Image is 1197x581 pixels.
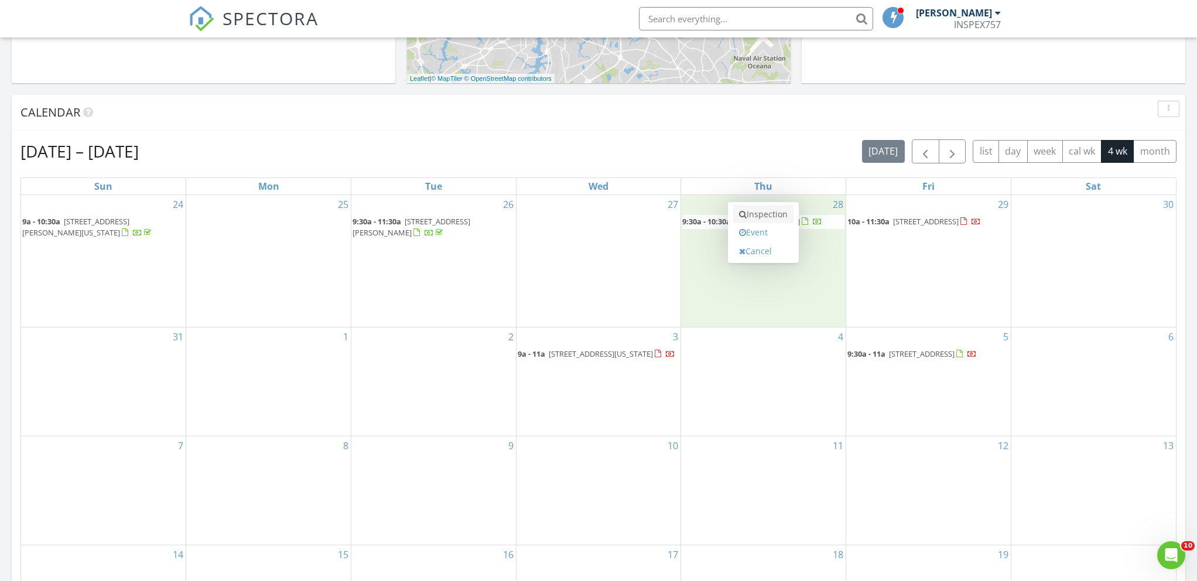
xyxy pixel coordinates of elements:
[1161,195,1176,214] a: Go to August 30, 2025
[996,195,1011,214] a: Go to August 29, 2025
[176,436,186,455] a: Go to September 7, 2025
[410,75,429,82] a: Leaflet
[20,104,80,120] span: Calendar
[21,436,186,545] td: Go to September 7, 2025
[170,195,186,214] a: Go to August 24, 2025
[92,178,115,194] a: Sunday
[170,545,186,564] a: Go to September 14, 2025
[1011,436,1176,545] td: Go to September 13, 2025
[189,16,319,40] a: SPECTORA
[1101,140,1134,163] button: 4 wk
[733,223,794,242] a: Event
[862,140,905,163] button: [DATE]
[1181,541,1195,551] span: 10
[506,327,516,346] a: Go to September 2, 2025
[830,545,846,564] a: Go to September 18, 2025
[351,327,516,436] td: Go to September 2, 2025
[586,178,611,194] a: Wednesday
[431,75,463,82] a: © MapTiler
[681,436,846,545] td: Go to September 11, 2025
[996,545,1011,564] a: Go to September 19, 2025
[1161,436,1176,455] a: Go to September 13, 2025
[186,327,351,436] td: Go to September 1, 2025
[682,215,844,229] a: 9:30a - 10:30a [STREET_ADDRESS]
[353,215,515,240] a: 9:30a - 11:30a [STREET_ADDRESS][PERSON_NAME]
[170,327,186,346] a: Go to August 31, 2025
[341,327,351,346] a: Go to September 1, 2025
[223,6,319,30] span: SPECTORA
[353,216,470,238] span: [STREET_ADDRESS][PERSON_NAME]
[682,216,822,227] a: 9:30a - 10:30a [STREET_ADDRESS]
[1001,327,1011,346] a: Go to September 5, 2025
[733,242,794,261] a: Cancel
[639,7,873,30] input: Search everything...
[353,216,470,238] a: 9:30a - 11:30a [STREET_ADDRESS][PERSON_NAME]
[22,215,184,240] a: 9a - 10:30a [STREET_ADDRESS][PERSON_NAME][US_STATE]
[752,178,775,194] a: Thursday
[998,140,1028,163] button: day
[1157,541,1185,569] iframe: Intercom live chat
[681,327,846,436] td: Go to September 4, 2025
[22,216,60,227] span: 9a - 10:30a
[186,195,351,327] td: Go to August 25, 2025
[1011,195,1176,327] td: Go to August 30, 2025
[516,327,681,436] td: Go to September 3, 2025
[506,436,516,455] a: Go to September 9, 2025
[893,216,959,227] span: [STREET_ADDRESS]
[351,436,516,545] td: Go to September 9, 2025
[889,348,955,359] span: [STREET_ADDRESS]
[836,327,846,346] a: Go to September 4, 2025
[682,216,731,227] span: 9:30a - 10:30a
[830,195,846,214] a: Go to August 28, 2025
[1083,178,1103,194] a: Saturday
[22,216,153,238] a: 9a - 10:30a [STREET_ADDRESS][PERSON_NAME][US_STATE]
[501,545,516,564] a: Go to September 16, 2025
[353,216,401,227] span: 9:30a - 11:30a
[518,347,680,361] a: 9a - 11a [STREET_ADDRESS][US_STATE]
[464,75,552,82] a: © OpenStreetMap contributors
[20,139,139,163] h2: [DATE] – [DATE]
[973,140,999,163] button: list
[516,436,681,545] td: Go to September 10, 2025
[665,436,680,455] a: Go to September 10, 2025
[1062,140,1102,163] button: cal wk
[916,7,992,19] div: [PERSON_NAME]
[847,347,1010,361] a: 9:30a - 11a [STREET_ADDRESS]
[912,139,939,163] button: Previous
[847,348,977,359] a: 9:30a - 11a [STREET_ADDRESS]
[671,327,680,346] a: Go to September 3, 2025
[830,436,846,455] a: Go to September 11, 2025
[733,205,794,224] a: Inspection
[920,178,937,194] a: Friday
[189,6,214,32] img: The Best Home Inspection Software - Spectora
[407,74,555,84] div: |
[186,436,351,545] td: Go to September 8, 2025
[1133,140,1177,163] button: month
[846,195,1011,327] td: Go to August 29, 2025
[22,216,129,238] span: [STREET_ADDRESS][PERSON_NAME][US_STATE]
[518,348,545,359] span: 9a - 11a
[996,436,1011,455] a: Go to September 12, 2025
[423,178,444,194] a: Tuesday
[341,436,351,455] a: Go to September 8, 2025
[939,139,966,163] button: Next
[336,545,351,564] a: Go to September 15, 2025
[1166,327,1176,346] a: Go to September 6, 2025
[846,436,1011,545] td: Go to September 12, 2025
[1027,140,1063,163] button: week
[1011,327,1176,436] td: Go to September 6, 2025
[21,195,186,327] td: Go to August 24, 2025
[681,195,846,327] td: Go to August 28, 2025
[954,19,1001,30] div: INSPEX757
[847,216,981,227] a: 10a - 11:30a [STREET_ADDRESS]
[501,195,516,214] a: Go to August 26, 2025
[336,195,351,214] a: Go to August 25, 2025
[665,545,680,564] a: Go to September 17, 2025
[847,216,890,227] span: 10a - 11:30a
[516,195,681,327] td: Go to August 27, 2025
[665,195,680,214] a: Go to August 27, 2025
[847,215,1010,229] a: 10a - 11:30a [STREET_ADDRESS]
[256,178,282,194] a: Monday
[847,348,885,359] span: 9:30a - 11a
[351,195,516,327] td: Go to August 26, 2025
